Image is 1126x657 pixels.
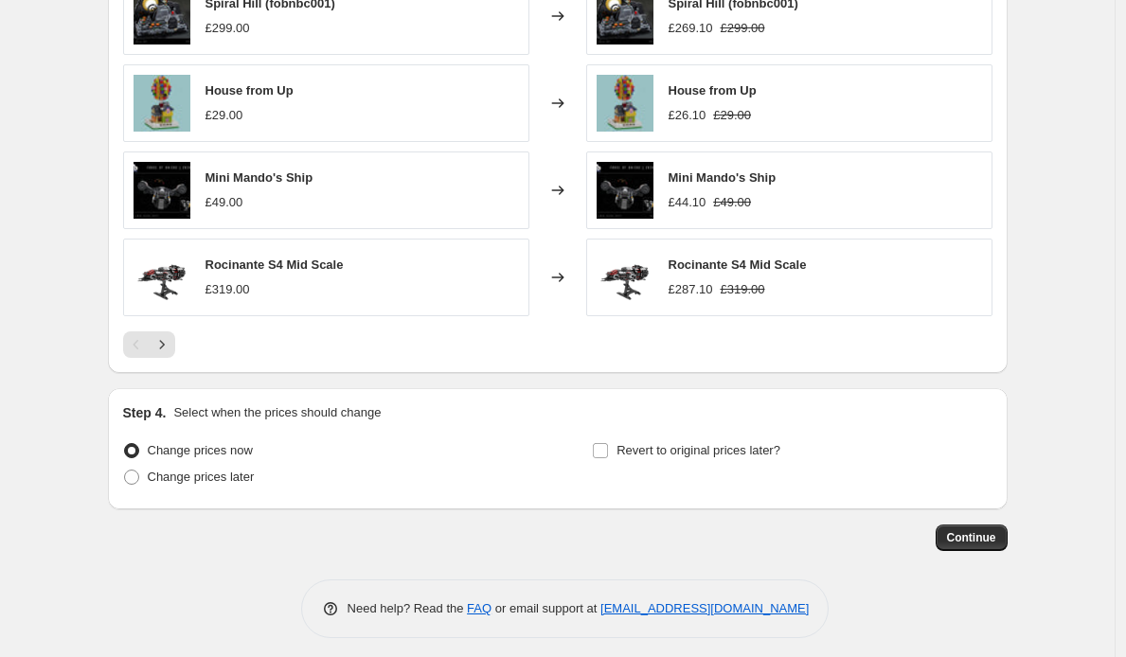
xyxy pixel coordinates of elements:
[134,249,190,306] img: FpeEbmKS9e_80x.png
[713,193,751,212] strike: £49.00
[206,170,313,185] span: Mini Mando's Ship
[206,106,243,125] div: £29.00
[467,601,492,615] a: FAQ
[148,443,253,457] span: Change prices now
[936,524,1008,551] button: Continue
[123,403,167,422] h2: Step 4.
[123,331,175,358] nav: Pagination
[134,162,190,219] img: blHoUEuAlG_80x.jpg
[669,193,706,212] div: £44.10
[597,162,653,219] img: blHoUEuAlG_80x.jpg
[947,530,996,545] span: Continue
[669,170,777,185] span: Mini Mando's Ship
[206,19,250,38] div: £299.00
[206,280,250,299] div: £319.00
[348,601,468,615] span: Need help? Read the
[173,403,381,422] p: Select when the prices should change
[721,280,765,299] strike: £319.00
[148,470,255,484] span: Change prices later
[492,601,600,615] span: or email support at
[669,106,706,125] div: £26.10
[597,75,653,132] img: 68O1LrI3j3_80x.jpg
[669,280,713,299] div: £287.10
[721,19,765,38] strike: £299.00
[206,193,243,212] div: £49.00
[206,83,294,98] span: House from Up
[617,443,780,457] span: Revert to original prices later?
[713,106,751,125] strike: £29.00
[134,75,190,132] img: 68O1LrI3j3_80x.jpg
[600,601,809,615] a: [EMAIL_ADDRESS][DOMAIN_NAME]
[669,83,757,98] span: House from Up
[597,249,653,306] img: FpeEbmKS9e_80x.png
[206,257,344,272] span: Rocinante S4 Mid Scale
[669,19,713,38] div: £269.10
[669,257,807,272] span: Rocinante S4 Mid Scale
[149,331,175,358] button: Next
